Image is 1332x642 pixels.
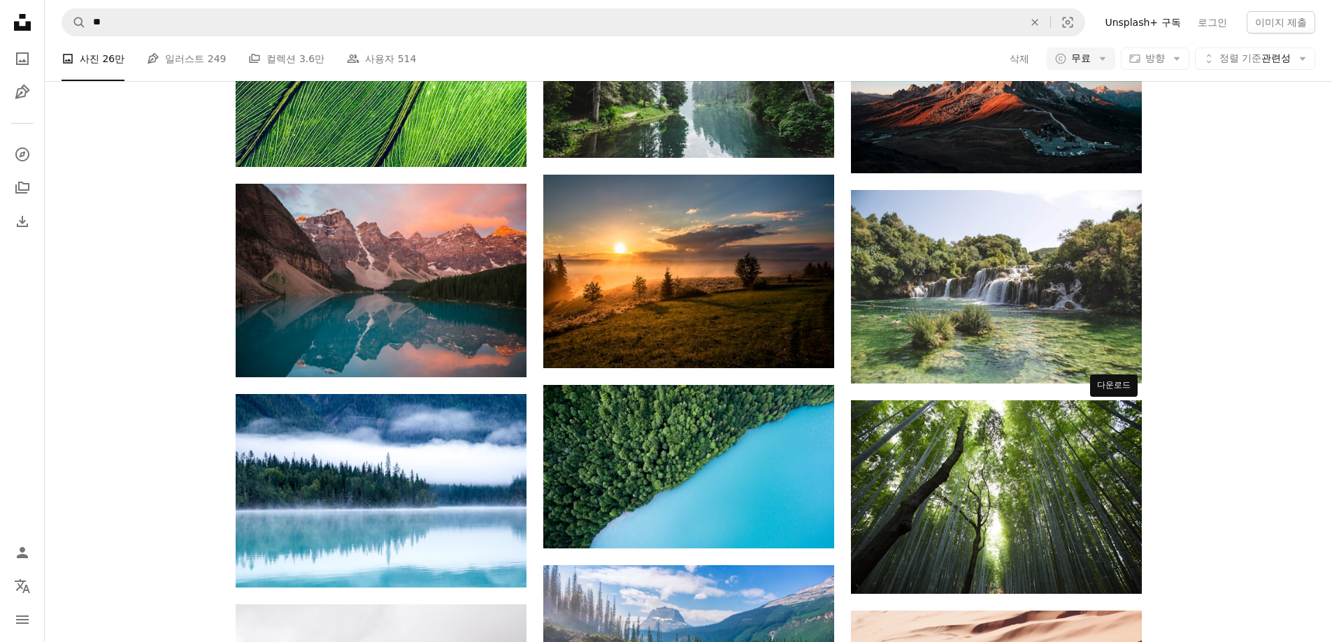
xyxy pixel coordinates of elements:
img: 나무로 둘러싸인 수역 [236,394,527,588]
button: 무료 [1047,48,1115,70]
img: 낮에 푸른 잎사귀의 로우 앵글 사진 [851,400,1142,594]
button: 시각적 검색 [1051,9,1084,36]
a: 컬렉션 3.6만 [248,36,324,81]
a: 컬렉션 [8,174,36,202]
a: 낮에 푸른 잎사귀의 로우 앵글 사진 [851,490,1142,503]
button: 이미지 제출 [1247,11,1315,34]
a: 나무로 둘러싸인 수역 [236,484,527,497]
div: 다운로드 [1090,374,1138,397]
span: 3.6만 [299,51,324,66]
span: 249 [208,51,227,66]
button: 메뉴 [8,606,36,634]
button: Unsplash 검색 [62,9,86,36]
img: 해질녘 흐린 하늘 아래 나무 [543,175,834,368]
a: 로그인 / 가입 [8,539,36,567]
a: bird's eye view photography of trees and body of water [543,460,834,472]
a: 해질녘 흐린 하늘 아래 나무 [543,265,834,277]
button: 삭제 [1009,48,1030,70]
img: 낮 동안 강으로 흐르는 폭포의 풍경 사진 [851,190,1142,384]
span: 정렬 기준 [1219,52,1261,64]
span: 방향 [1145,52,1165,64]
span: 무료 [1071,52,1091,66]
a: 일러스트 [8,78,36,106]
span: 관련성 [1219,52,1291,66]
a: 사진 [8,45,36,73]
a: 푸른 하늘 아래 갈색 암석 [851,70,1142,82]
a: 로그인 [1189,11,1236,34]
a: 다운로드 내역 [8,207,36,235]
img: 물의 몸에 산 반사 [236,184,527,377]
a: 탐색 [8,140,36,168]
a: 물의 몸에 산 반사 [236,274,527,286]
img: bird's eye view photography of trees and body of water [543,385,834,548]
a: 홈 — Unsplash [8,8,36,39]
a: Unsplash+ 구독 [1096,11,1189,34]
button: 방향 [1121,48,1189,70]
a: 사용자 514 [347,36,416,81]
a: 낮 동안 강으로 흐르는 폭포의 풍경 사진 [851,280,1142,293]
button: 언어 [8,572,36,600]
form: 사이트 전체에서 이미지 찾기 [62,8,1085,36]
span: 514 [398,51,417,66]
button: 정렬 기준관련성 [1195,48,1315,70]
button: 삭제 [1019,9,1050,36]
a: 일러스트 249 [147,36,226,81]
